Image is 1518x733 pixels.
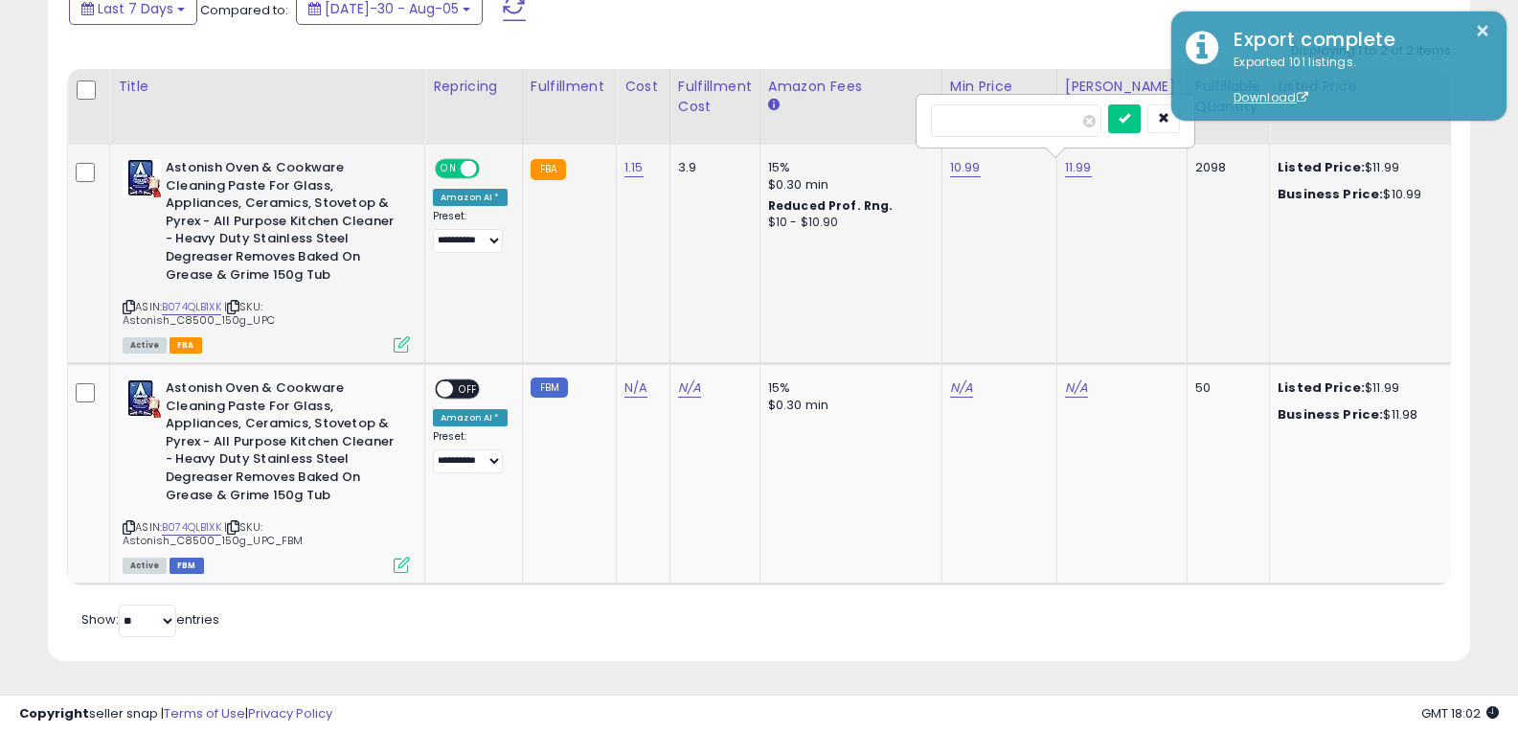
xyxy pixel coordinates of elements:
[248,704,332,722] a: Privacy Policy
[1065,77,1179,97] div: [PERSON_NAME]
[433,430,508,473] div: Preset:
[200,1,288,19] span: Compared to:
[950,378,973,398] a: N/A
[433,189,508,206] div: Amazon AI *
[1278,159,1437,176] div: $11.99
[950,158,981,177] a: 10.99
[768,176,927,194] div: $0.30 min
[433,77,514,97] div: Repricing
[123,159,161,197] img: 41lUuKaCjCL._SL40_.jpg
[678,77,752,117] div: Fulfillment Cost
[624,77,662,97] div: Cost
[123,337,167,354] span: All listings currently available for purchase on Amazon
[166,159,398,288] b: Astonish Oven & Cookware Cleaning Paste For Glass, Appliances, Ceramics, Stovetop & Pyrex - All P...
[1278,378,1365,397] b: Listed Price:
[1219,54,1492,107] div: Exported 101 listings.
[624,378,647,398] a: N/A
[531,378,568,398] small: FBM
[678,378,701,398] a: N/A
[1065,378,1088,398] a: N/A
[768,197,894,214] b: Reduced Prof. Rng.
[1065,158,1092,177] a: 11.99
[170,558,204,574] span: FBM
[437,161,461,177] span: ON
[123,379,410,571] div: ASIN:
[123,159,410,351] div: ASIN:
[123,379,161,418] img: 41lUuKaCjCL._SL40_.jpg
[624,158,644,177] a: 1.15
[1278,185,1383,203] b: Business Price:
[81,610,219,629] span: Show: entries
[1278,406,1437,424] div: $11.98
[1475,19,1490,43] button: ×
[433,210,508,253] div: Preset:
[768,159,927,176] div: 15%
[19,705,332,723] div: seller snap | |
[162,299,221,315] a: B074QLB1XK
[1195,159,1255,176] div: 2098
[170,337,202,354] span: FBA
[1278,405,1383,424] b: Business Price:
[123,558,167,574] span: All listings currently available for purchase on Amazon
[678,159,745,176] div: 3.9
[164,704,245,722] a: Terms of Use
[123,519,304,548] span: | SKU: Astonish_C8500_150g_UPC_FBM
[453,381,484,398] span: OFF
[768,379,927,397] div: 15%
[768,215,927,231] div: $10 - $10.90
[433,409,508,426] div: Amazon AI *
[1195,379,1255,397] div: 50
[1219,26,1492,54] div: Export complete
[950,77,1049,97] div: Min Price
[1278,379,1437,397] div: $11.99
[162,519,221,536] a: B074QLB1XK
[166,379,398,509] b: Astonish Oven & Cookware Cleaning Paste For Glass, Appliances, Ceramics, Stovetop & Pyrex - All P...
[1234,89,1308,105] a: Download
[531,159,566,180] small: FBA
[768,77,934,97] div: Amazon Fees
[1278,186,1437,203] div: $10.99
[768,397,927,414] div: $0.30 min
[477,161,508,177] span: OFF
[1278,158,1365,176] b: Listed Price:
[768,97,780,114] small: Amazon Fees.
[531,77,608,97] div: Fulfillment
[118,77,417,97] div: Title
[123,299,275,328] span: | SKU: Astonish_C8500_150g_UPC
[1421,704,1499,722] span: 2025-08-14 18:02 GMT
[19,704,89,722] strong: Copyright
